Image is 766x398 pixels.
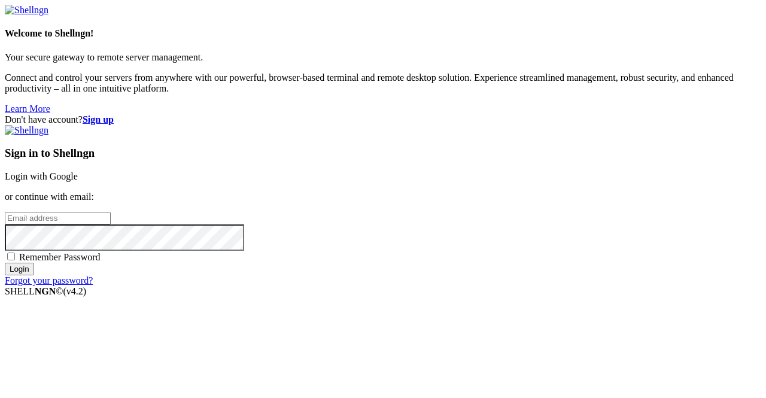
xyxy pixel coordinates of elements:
h3: Sign in to Shellngn [5,147,761,160]
a: Login with Google [5,171,78,181]
input: Email address [5,212,111,224]
div: Don't have account? [5,114,761,125]
p: Connect and control your servers from anywhere with our powerful, browser-based terminal and remo... [5,72,761,94]
h4: Welcome to Shellngn! [5,28,761,39]
a: Learn More [5,104,50,114]
span: 4.2.0 [63,286,87,296]
a: Sign up [83,114,114,124]
img: Shellngn [5,5,48,16]
a: Forgot your password? [5,275,93,285]
p: or continue with email: [5,192,761,202]
input: Remember Password [7,253,15,260]
img: Shellngn [5,125,48,136]
b: NGN [35,286,56,296]
span: SHELL © [5,286,86,296]
p: Your secure gateway to remote server management. [5,52,761,63]
input: Login [5,263,34,275]
span: Remember Password [19,252,101,262]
